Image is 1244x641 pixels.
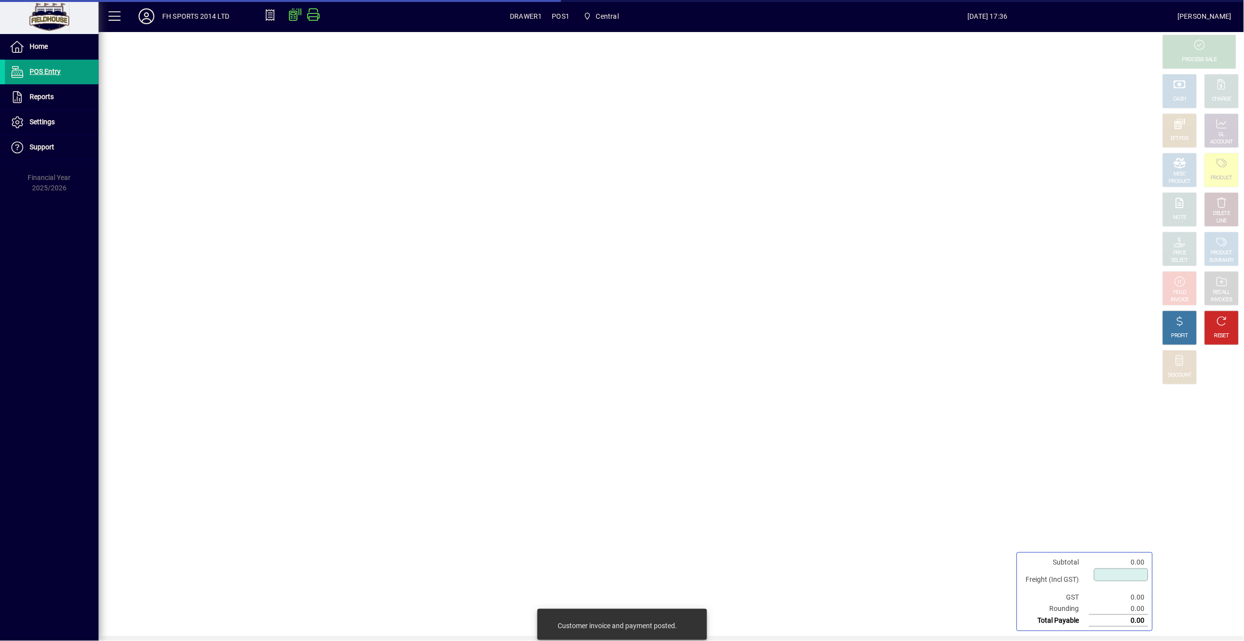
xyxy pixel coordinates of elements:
td: Freight (Incl GST) [1021,568,1089,592]
div: PRICE [1173,249,1187,257]
div: PRODUCT [1169,178,1191,185]
div: GL [1219,131,1225,139]
span: POS1 [552,8,570,24]
div: NOTE [1173,214,1186,221]
div: INVOICE [1171,296,1189,304]
div: INVOICES [1211,296,1232,304]
td: Total Payable [1021,615,1089,627]
td: 0.00 [1089,557,1148,568]
div: CASH [1173,96,1186,103]
a: Settings [5,110,99,135]
div: SELECT [1172,257,1189,264]
div: PROFIT [1172,332,1188,340]
button: Profile [131,7,162,25]
div: [PERSON_NAME] [1178,8,1232,24]
a: Support [5,135,99,160]
div: HOLD [1173,289,1186,296]
div: MISC [1174,171,1186,178]
span: Settings [30,118,55,126]
td: Rounding [1021,603,1089,615]
td: GST [1021,592,1089,603]
span: Home [30,42,48,50]
div: PROCESS SALE [1182,56,1217,64]
div: FH SPORTS 2014 LTD [162,8,229,24]
div: CHARGE [1212,96,1232,103]
span: [DATE] 17:36 [798,8,1178,24]
span: Central [596,8,619,24]
span: Reports [30,93,54,101]
a: Home [5,35,99,59]
td: 0.00 [1089,592,1148,603]
div: LINE [1217,217,1227,225]
a: Reports [5,85,99,109]
span: Central [579,7,623,25]
div: PRODUCT [1210,249,1233,257]
div: SUMMARY [1209,257,1234,264]
td: Subtotal [1021,557,1089,568]
div: RECALL [1213,289,1231,296]
span: POS Entry [30,68,61,75]
div: RESET [1214,332,1229,340]
div: ACCOUNT [1210,139,1233,146]
td: 0.00 [1089,603,1148,615]
td: 0.00 [1089,615,1148,627]
div: Customer invoice and payment posted. [558,621,677,631]
span: Support [30,143,54,151]
div: PRODUCT [1210,175,1233,182]
div: EFTPOS [1171,135,1189,142]
div: DISCOUNT [1168,372,1192,379]
span: DRAWER1 [510,8,542,24]
div: DELETE [1213,210,1230,217]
